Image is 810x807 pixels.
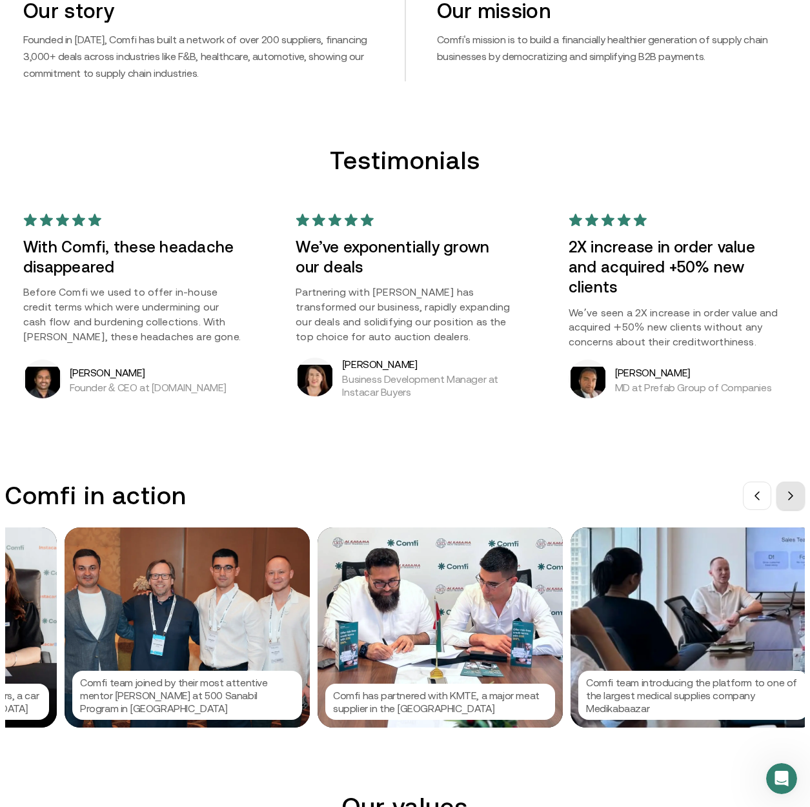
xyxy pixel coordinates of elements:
[569,237,787,298] h3: 2X increase in order value and acquired +50% new clients
[23,237,241,277] h3: With Comfi, these headache disappeared
[333,689,547,715] p: Comfi has partnered with KMTE, a major meat supplier in the [GEOGRAPHIC_DATA]
[296,285,514,344] p: Partnering with [PERSON_NAME] has transformed our business, rapidly expanding our deals and solid...
[23,31,374,81] p: Founded in [DATE], Comfi has built a network of over 200 suppliers, financing 3,000+ deals across...
[615,364,772,381] h5: [PERSON_NAME]
[342,373,514,398] p: Business Development Manager at Instacar Buyers
[80,676,294,715] p: Comfi team joined by their most attentive mentor [PERSON_NAME] at 500 Sanabil Program in [GEOGRAP...
[25,367,60,398] img: Bibin Varghese
[437,31,787,65] p: Comfi's mission is to build a financially healthier generation of supply chain businesses by demo...
[70,364,226,381] h5: [PERSON_NAME]
[5,481,187,510] h3: Comfi in action
[586,676,800,715] p: Comfi team introducing the platform to one of the largest medical supplies company Medikabaazar
[571,367,605,398] img: Arif Shahzad Butt
[342,356,514,373] h5: [PERSON_NAME]
[569,305,787,350] p: We’ve seen a 2X increase in order value and acquired +50% new clients without any concerns about ...
[23,285,241,344] p: Before Comfi we used to offer in-house credit terms which were undermining our cash flow and burd...
[70,381,226,394] p: Founder & CEO at [DOMAIN_NAME]
[298,365,332,396] img: Kara Pearse
[766,763,797,794] iframe: Intercom live chat
[296,237,514,277] h3: We’ve exponentially grown our deals
[330,146,480,175] h2: Testimonials
[615,381,772,394] p: MD at Prefab Group of Companies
